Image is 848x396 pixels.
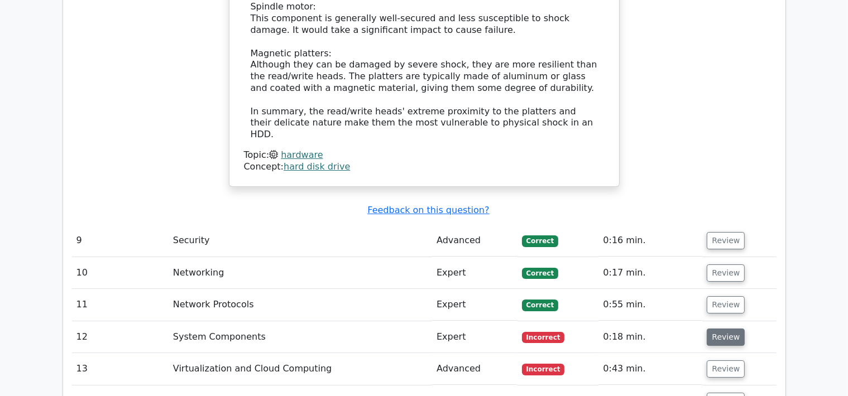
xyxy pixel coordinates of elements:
a: hardware [281,149,323,160]
a: hard disk drive [284,161,350,172]
td: 9 [72,225,169,257]
td: Network Protocols [169,289,432,321]
td: Security [169,225,432,257]
td: Expert [432,321,518,353]
td: 0:17 min. [598,257,702,289]
button: Review [707,264,745,282]
td: 0:43 min. [598,353,702,385]
a: Feedback on this question? [367,205,489,215]
td: Advanced [432,225,518,257]
div: Concept: [244,161,605,173]
span: Incorrect [522,332,565,343]
button: Review [707,296,745,313]
td: 0:16 min. [598,225,702,257]
td: 13 [72,353,169,385]
span: Correct [522,235,558,247]
td: 11 [72,289,169,321]
td: Expert [432,289,518,321]
td: 10 [72,257,169,289]
button: Review [707,232,745,249]
span: Correct [522,300,558,311]
td: Expert [432,257,518,289]
span: Correct [522,268,558,279]
span: Incorrect [522,364,565,375]
td: 0:18 min. [598,321,702,353]
td: Networking [169,257,432,289]
td: System Components [169,321,432,353]
button: Review [707,329,745,346]
td: 12 [72,321,169,353]
button: Review [707,360,745,378]
td: Advanced [432,353,518,385]
div: Topic: [244,149,605,161]
td: Virtualization and Cloud Computing [169,353,432,385]
td: 0:55 min. [598,289,702,321]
